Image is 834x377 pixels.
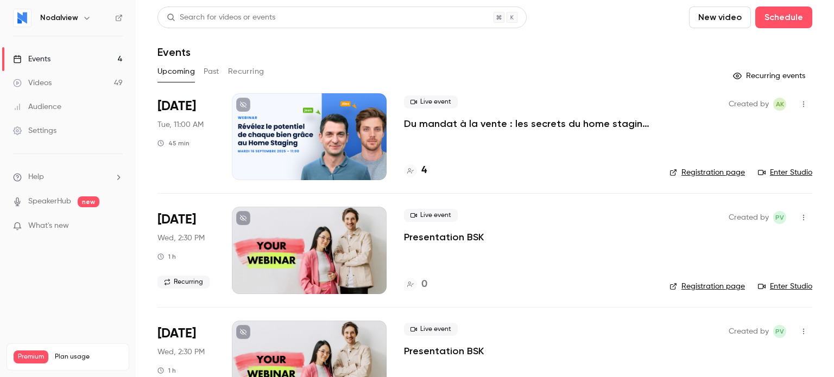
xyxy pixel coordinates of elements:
[157,93,214,180] div: Sep 16 Tue, 11:00 AM (Europe/Brussels)
[157,366,176,375] div: 1 h
[40,12,78,23] h6: Nodalview
[669,281,745,292] a: Registration page
[404,117,652,130] a: Du mandat à la vente : les secrets du home staging virtuel pour déclencher le coup de cœur
[157,63,195,80] button: Upcoming
[228,63,264,80] button: Recurring
[729,325,769,338] span: Created by
[404,277,427,292] a: 0
[669,167,745,178] a: Registration page
[773,98,786,111] span: Alexandre Kinapenne
[157,347,205,357] span: Wed, 2:30 PM
[728,67,812,85] button: Recurring events
[157,207,214,293] div: Jul 29 Wed, 2:30 PM (Europe/Paris)
[78,196,99,207] span: new
[13,171,123,183] li: help-dropdown-opener
[157,233,205,244] span: Wed, 2:30 PM
[404,209,458,222] span: Live event
[110,221,123,231] iframe: Noticeable Trigger
[14,350,48,363] span: Premium
[421,277,427,292] h4: 0
[773,211,786,224] span: Paul Vérine
[157,325,196,342] span: [DATE]
[775,211,784,224] span: PV
[776,98,784,111] span: AK
[689,7,751,28] button: New video
[28,196,71,207] a: SpeakerHub
[157,139,189,148] div: 45 min
[55,353,122,361] span: Plan usage
[167,12,275,23] div: Search for videos or events
[404,95,458,108] span: Live event
[204,63,219,80] button: Past
[157,276,210,289] span: Recurring
[13,101,61,112] div: Audience
[13,78,52,88] div: Videos
[758,167,812,178] a: Enter Studio
[758,281,812,292] a: Enter Studio
[157,98,196,115] span: [DATE]
[404,163,427,178] a: 4
[157,252,176,261] div: 1 h
[28,220,69,232] span: What's new
[421,163,427,178] h4: 4
[13,54,50,65] div: Events
[13,125,56,136] div: Settings
[14,9,31,27] img: Nodalview
[404,323,458,336] span: Live event
[157,46,191,59] h1: Events
[729,98,769,111] span: Created by
[775,325,784,338] span: PV
[28,171,44,183] span: Help
[404,344,484,357] a: Presentation BSK
[755,7,812,28] button: Schedule
[729,211,769,224] span: Created by
[773,325,786,338] span: Paul Vérine
[157,119,204,130] span: Tue, 11:00 AM
[404,231,484,244] a: Presentation BSK
[157,211,196,228] span: [DATE]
